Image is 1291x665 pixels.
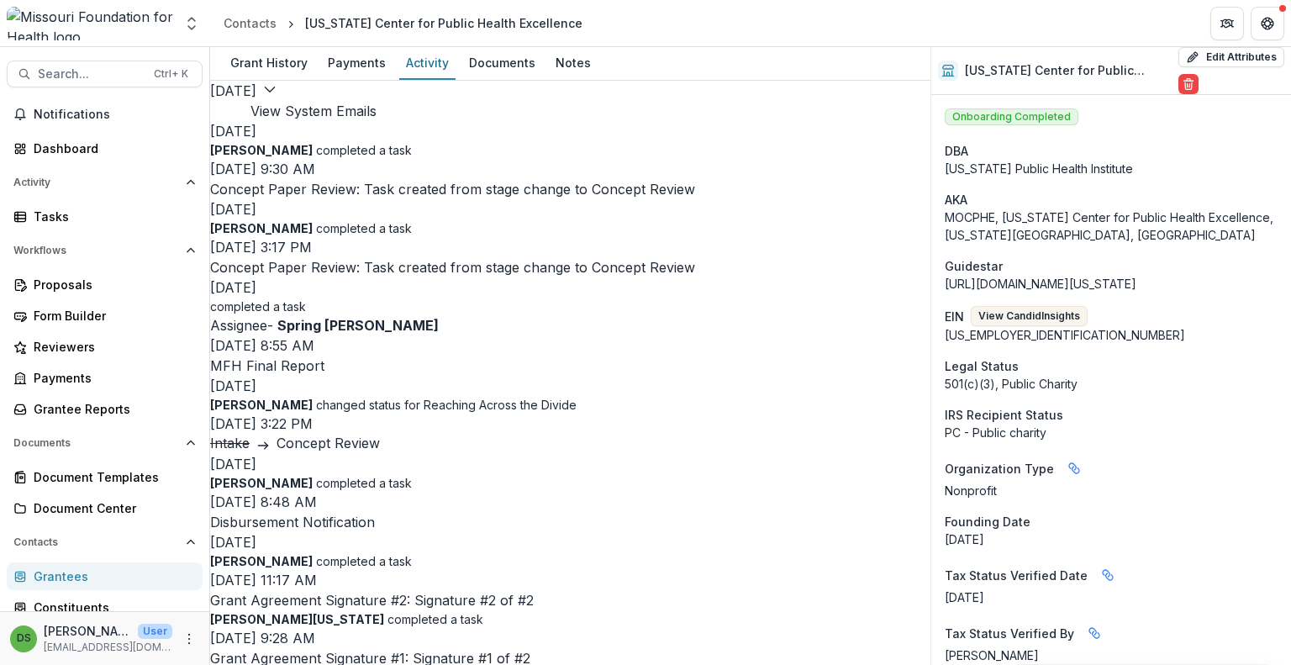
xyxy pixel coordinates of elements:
p: Nonprofit [945,482,1278,499]
span: Contacts [13,536,179,548]
div: Dashboard [34,140,189,157]
p: completed a task [210,298,930,315]
span: Notifications [34,108,196,122]
p: Concept Paper Review: Task created from stage change to Concept Review [210,179,930,199]
p: [DATE] 9:28 AM [210,628,930,648]
p: [PERSON_NAME] [44,622,131,640]
p: Concept Paper Review: Task created from stage change to Concept Review [210,257,930,277]
p: EIN [945,308,964,325]
a: Reviewers [7,333,203,361]
button: View System Emails [250,101,377,121]
div: Reviewers [34,338,189,356]
p: Assignee- [210,315,930,335]
div: PC - Public charity [945,424,1278,441]
div: [DATE] [945,530,1278,548]
div: [US_STATE] Public Health Institute [945,160,1278,177]
a: Grant History [224,47,314,80]
a: Payments [321,47,393,80]
button: Open Activity [7,169,203,196]
h2: [US_STATE] Center for Public Health Excellence [965,64,1172,78]
div: Activity [399,50,456,75]
button: Linked binding [1094,562,1121,588]
p: [DATE] 8:48 AM [210,492,930,512]
div: [URL][DOMAIN_NAME][US_STATE] [945,275,1278,293]
div: Form Builder [34,307,189,325]
span: Tax Status Verified Date [945,567,1088,584]
span: Activity [13,177,179,188]
span: Legal Status [945,357,1019,375]
p: completed a task [210,552,930,570]
div: Payments [321,50,393,75]
div: Constituents [34,599,189,616]
p: [DATE] 3:22 PM [210,414,930,434]
p: changed status for [210,396,930,414]
p: [PERSON_NAME] [945,647,1278,664]
a: Constituents [7,594,203,621]
h2: [DATE] [210,199,930,219]
p: [DATE] 8:55 AM [210,335,930,356]
p: Disbursement Notification [210,512,930,532]
div: Grant History [224,50,314,75]
div: [US_EMPLOYER_IDENTIFICATION_NUMBER] [945,326,1278,344]
h2: [DATE] [210,121,930,141]
strong: [PERSON_NAME] [210,143,313,157]
p: [DATE] [945,588,1278,606]
div: Document Center [34,499,189,517]
span: Founding Date [945,513,1030,530]
button: Open entity switcher [180,7,203,40]
p: MFH Final Report [210,356,930,376]
span: Documents [13,437,179,449]
span: Workflows [13,245,179,256]
a: Dashboard [7,135,203,162]
button: Get Help [1251,7,1284,40]
a: Tasks [7,203,203,230]
strong: [PERSON_NAME] [210,554,313,568]
button: Open Contacts [7,529,203,556]
strong: [PERSON_NAME][US_STATE] [210,612,384,626]
p: [DATE] 3:17 PM [210,237,930,257]
div: Tasks [34,208,189,225]
strong: [PERSON_NAME] [210,398,313,412]
div: Deena Lauver Scotti [17,633,31,644]
div: [US_STATE] Center for Public Health Excellence [305,14,582,32]
button: Delete [1178,74,1199,94]
a: Notes [549,47,598,80]
button: [DATE] [210,81,277,101]
h2: [DATE] [210,277,930,298]
a: Grantees [7,562,203,590]
span: Organization Type [945,460,1054,478]
button: Linked binding [1081,620,1108,647]
button: Partners [1210,7,1244,40]
strong: [PERSON_NAME] [210,221,313,235]
h2: [DATE] [210,532,930,552]
a: Payments [7,364,203,392]
a: Grantee Reports [7,395,203,423]
div: Proposals [34,276,189,293]
img: Missouri Foundation for Health logo [7,7,173,40]
a: Form Builder [7,302,203,330]
p: [DATE] 11:17 AM [210,570,930,590]
p: completed a task [210,219,930,237]
button: Open Workflows [7,237,203,264]
span: DBA [945,142,968,160]
strong: [PERSON_NAME] [210,476,313,490]
button: Search... [7,61,203,87]
div: Notes [549,50,598,75]
div: Payments [34,369,189,387]
p: [EMAIL_ADDRESS][DOMAIN_NAME] [44,640,172,655]
div: Contacts [224,14,277,32]
span: AKA [945,191,967,208]
div: Grantees [34,567,189,585]
a: Document Templates [7,463,203,491]
span: Guidestar [945,257,1003,275]
h2: [DATE] [210,454,930,474]
span: Onboarding Completed [945,108,1078,125]
div: 501(c)(3), Public Charity [945,375,1278,393]
nav: breadcrumb [217,11,589,35]
div: Documents [462,50,542,75]
p: [DATE] 9:30 AM [210,159,930,179]
button: Notifications [7,101,203,128]
a: Document Center [7,494,203,522]
button: Edit Attributes [1178,47,1284,67]
p: User [138,624,172,639]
